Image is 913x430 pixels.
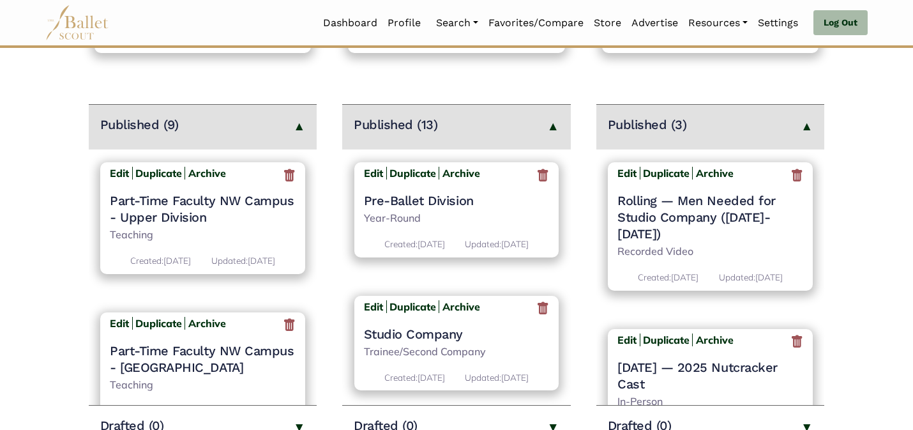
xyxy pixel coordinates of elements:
a: Part-Time Faculty NW Campus - Upper Division [110,192,296,226]
a: Edit [110,167,133,180]
span: — 2025 Nutcracker Cast [617,360,778,392]
a: Part-Time Faculty NW Campus - [GEOGRAPHIC_DATA] [110,342,296,376]
p: Teaching [110,227,296,243]
a: Edit [617,167,640,180]
p: Teaching [110,377,296,394]
b: Archive [442,300,480,313]
b: Archive [696,167,734,180]
b: Edit [364,300,383,313]
a: Edit [364,300,387,313]
a: Search [431,10,483,36]
span: Created: [130,405,163,416]
a: Profile [382,10,426,36]
a: Edit [110,317,133,330]
p: Trainee/Second Company [364,344,550,360]
a: [DATE] — 2025 Nutcracker Cast [617,359,803,392]
span: Created: [130,255,163,266]
b: Archive [696,334,734,346]
a: Duplicate [135,167,182,180]
b: Edit [617,334,637,346]
a: Duplicate [135,317,182,330]
a: Duplicate [643,334,690,346]
a: Edit [617,334,640,346]
span: Created: [638,272,671,282]
p: [DATE] [719,270,783,284]
span: Created: [384,238,418,249]
a: Store [589,10,626,36]
span: Updated: [211,405,248,416]
h4: Published (9) [100,116,179,133]
h4: Rolling [617,192,803,242]
p: [DATE] [130,404,191,418]
p: [DATE] [638,270,698,284]
p: Year-Round [364,210,550,227]
a: Favorites/Compare [483,10,589,36]
span: Updated: [465,238,501,249]
span: Updated: [211,255,248,266]
a: Dashboard [318,10,382,36]
a: Archive [185,317,226,330]
p: [DATE] [384,237,445,251]
a: Rolling — Men Needed for Studio Company ([DATE]-[DATE]) [617,192,803,242]
b: Edit [617,167,637,180]
a: Edit [364,167,387,180]
a: Duplicate [389,167,436,180]
a: Archive [692,334,734,346]
b: Edit [364,167,383,180]
a: Archive [692,167,734,180]
p: Recorded Video [617,243,803,260]
a: Duplicate [389,300,436,313]
a: Archive [439,300,480,313]
a: Advertise [626,10,683,36]
p: [DATE] [211,404,275,418]
p: [DATE] [130,254,191,268]
span: — Men Needed for Studio Company ([DATE]-[DATE]) [617,193,776,242]
a: Studio Company [364,326,550,342]
a: Archive [439,167,480,180]
b: Archive [188,317,226,330]
b: Edit [110,167,129,180]
a: Archive [185,167,226,180]
a: Resources [683,10,753,36]
p: [DATE] [465,371,529,385]
h4: [DATE] [617,359,803,392]
span: Updated: [465,372,501,383]
h4: Published (3) [608,116,687,133]
span: Updated: [719,272,755,282]
a: Pre-Ballet Division [364,192,550,209]
p: [DATE] [211,254,275,268]
b: Archive [188,167,226,180]
a: Duplicate [643,167,690,180]
a: Settings [753,10,803,36]
h4: Published (13) [354,116,437,133]
b: Archive [442,167,480,180]
a: Log Out [813,10,868,36]
b: Edit [110,317,129,330]
p: [DATE] [384,371,445,385]
span: Created: [384,372,418,383]
p: [DATE] [465,237,529,251]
